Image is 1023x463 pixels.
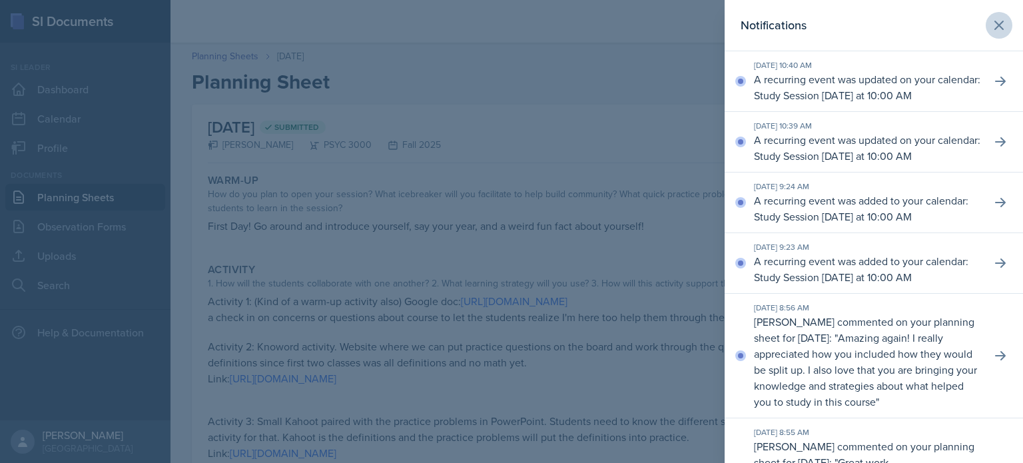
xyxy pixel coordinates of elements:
p: A recurring event was added to your calendar: Study Session [DATE] at 10:00 AM [754,253,980,285]
p: A recurring event was updated on your calendar: Study Session [DATE] at 10:00 AM [754,132,980,164]
div: [DATE] 9:24 AM [754,181,980,193]
div: [DATE] 8:55 AM [754,426,980,438]
div: [DATE] 10:40 AM [754,59,980,71]
p: A recurring event was updated on your calendar: Study Session [DATE] at 10:00 AM [754,71,980,103]
h2: Notifications [741,16,807,35]
p: Amazing again! I really appreciated how you included how they would be split up. I also love that... [754,330,977,409]
div: [DATE] 10:39 AM [754,120,980,132]
div: [DATE] 9:23 AM [754,241,980,253]
p: A recurring event was added to your calendar: Study Session [DATE] at 10:00 AM [754,193,980,225]
p: [PERSON_NAME] commented on your planning sheet for [DATE]: " " [754,314,980,410]
div: [DATE] 8:56 AM [754,302,980,314]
